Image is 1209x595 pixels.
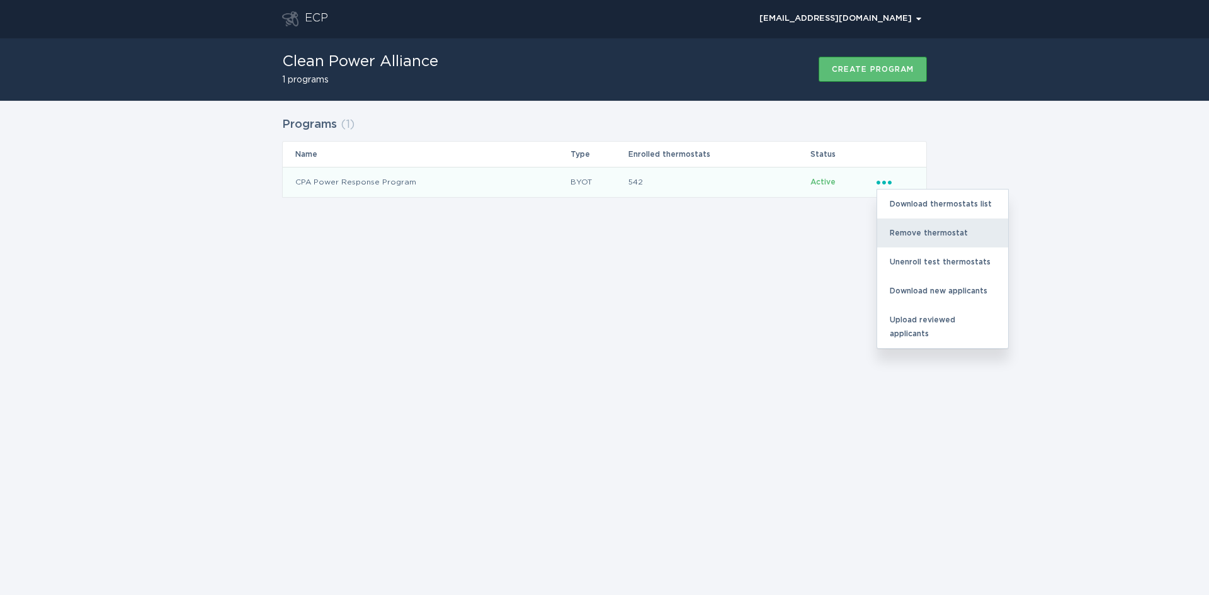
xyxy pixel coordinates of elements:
[877,190,1008,218] div: Download thermostats list
[283,142,570,167] th: Name
[754,9,927,28] button: Open user account details
[877,247,1008,276] div: Unenroll test thermostats
[305,11,328,26] div: ECP
[877,276,1008,305] div: Download new applicants
[877,218,1008,247] div: Remove thermostat
[283,167,926,197] tr: fd2e451e0dc94a948c9a569b0b3ccf5d
[282,54,438,69] h1: Clean Power Alliance
[283,142,926,167] tr: Table Headers
[282,113,337,136] h2: Programs
[282,76,438,84] h2: 1 programs
[877,305,1008,348] div: Upload reviewed applicants
[283,167,570,197] td: CPA Power Response Program
[810,178,836,186] span: Active
[570,167,628,197] td: BYOT
[832,65,914,73] div: Create program
[810,142,876,167] th: Status
[819,57,927,82] button: Create program
[754,9,927,28] div: Popover menu
[570,142,628,167] th: Type
[759,15,921,23] div: [EMAIL_ADDRESS][DOMAIN_NAME]
[628,167,810,197] td: 542
[282,11,298,26] button: Go to dashboard
[341,119,355,130] span: ( 1 )
[628,142,810,167] th: Enrolled thermostats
